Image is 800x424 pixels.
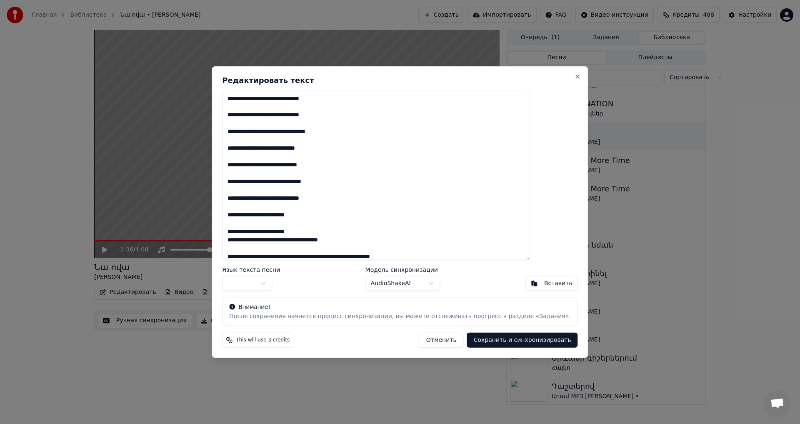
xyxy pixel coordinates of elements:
[229,303,570,311] div: Внимание!
[236,337,290,344] span: This will use 3 credits
[419,333,464,348] button: Отменить
[222,76,577,84] h2: Редактировать текст
[229,312,570,321] div: После сохранения начнется процесс синхронизации, вы можете отслеживать прогресс в разделе «Задания».
[222,267,280,273] label: Язык текста песни
[544,279,572,288] div: Вставить
[525,276,578,291] button: Вставить
[365,267,440,273] label: Модель синхронизации
[467,333,578,348] button: Сохранить и синхронизировать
